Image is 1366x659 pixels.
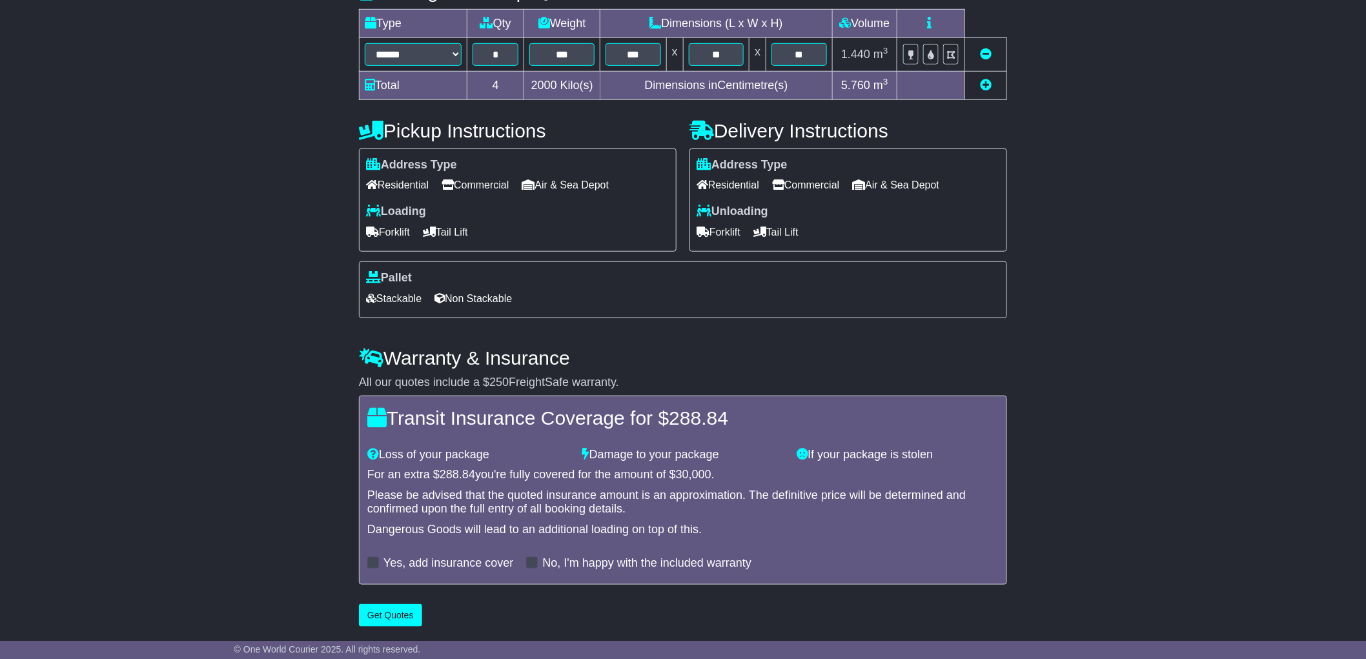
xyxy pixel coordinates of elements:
td: Weight [524,9,600,37]
h4: Pickup Instructions [359,120,677,141]
td: Total [360,71,467,99]
h4: Delivery Instructions [689,120,1007,141]
td: 4 [467,71,524,99]
span: 5.760 [841,79,870,92]
span: 30,000 [676,468,711,481]
div: Dangerous Goods will lead to an additional loading on top of this. [367,523,999,537]
label: Loading [366,205,426,219]
td: Type [360,9,467,37]
td: Dimensions (L x W x H) [600,9,833,37]
span: Commercial [442,175,509,195]
span: Tail Lift [423,222,468,242]
td: Qty [467,9,524,37]
span: Air & Sea Depot [853,175,940,195]
h4: Transit Insurance Coverage for $ [367,407,999,429]
div: All our quotes include a $ FreightSafe warranty. [359,376,1007,390]
td: x [749,37,766,71]
span: Forklift [697,222,740,242]
span: Forklift [366,222,410,242]
td: Volume [832,9,897,37]
label: Address Type [697,158,788,172]
label: Pallet [366,271,412,285]
span: Residential [366,175,429,195]
label: Address Type [366,158,457,172]
span: 288.84 [440,468,475,481]
sup: 3 [883,77,888,86]
span: m [873,79,888,92]
span: Stackable [366,289,422,309]
span: m [873,48,888,61]
td: Dimensions in Centimetre(s) [600,71,833,99]
label: Yes, add insurance cover [383,556,513,571]
span: Tail Lift [753,222,799,242]
a: Add new item [980,79,992,92]
a: Remove this item [980,48,992,61]
sup: 3 [883,46,888,56]
td: x [666,37,683,71]
span: Residential [697,175,759,195]
h4: Warranty & Insurance [359,347,1007,369]
span: © One World Courier 2025. All rights reserved. [234,644,421,654]
div: Loss of your package [361,448,576,462]
label: No, I'm happy with the included warranty [542,556,751,571]
div: Please be advised that the quoted insurance amount is an approximation. The definitive price will... [367,489,999,516]
td: Kilo(s) [524,71,600,99]
div: Damage to your package [576,448,791,462]
div: For an extra $ you're fully covered for the amount of $ . [367,468,999,482]
div: If your package is stolen [790,448,1005,462]
span: Non Stackable [434,289,512,309]
button: Get Quotes [359,604,422,627]
span: 250 [489,376,509,389]
span: 2000 [531,79,557,92]
span: 1.440 [841,48,870,61]
label: Unloading [697,205,768,219]
span: 288.84 [669,407,728,429]
span: Air & Sea Depot [522,175,609,195]
span: Commercial [772,175,839,195]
